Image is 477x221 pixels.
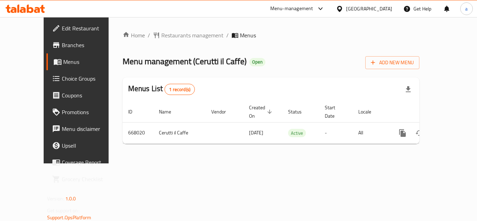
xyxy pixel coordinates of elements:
[159,108,180,116] span: Name
[46,120,123,137] a: Menu disclaimer
[226,31,229,39] li: /
[46,171,123,187] a: Grocery Checklist
[62,24,118,32] span: Edit Restaurant
[358,108,380,116] span: Locale
[249,103,274,120] span: Created On
[128,108,141,116] span: ID
[400,81,417,98] div: Export file
[123,31,420,39] nav: breadcrumb
[63,58,118,66] span: Menus
[46,20,123,37] a: Edit Restaurant
[46,87,123,104] a: Coupons
[249,59,265,65] span: Open
[394,125,411,141] button: more
[249,58,265,66] div: Open
[161,31,223,39] span: Restaurants management
[62,158,118,167] span: Coverage Report
[62,125,118,133] span: Menu disclaimer
[153,122,206,143] td: Cerutti il Caffe
[62,74,118,83] span: Choice Groups
[62,91,118,100] span: Coupons
[325,103,344,120] span: Start Date
[123,31,145,39] a: Home
[365,56,419,69] button: Add New Menu
[128,83,195,95] h2: Menus List
[47,194,64,203] span: Version:
[46,70,123,87] a: Choice Groups
[62,141,118,150] span: Upsell
[165,86,195,93] span: 1 record(s)
[123,122,153,143] td: 668020
[288,129,306,137] span: Active
[153,31,223,39] a: Restaurants management
[65,194,76,203] span: 1.0.0
[346,5,392,13] div: [GEOGRAPHIC_DATA]
[47,206,79,215] span: Get support on:
[62,41,118,49] span: Branches
[46,37,123,53] a: Branches
[46,53,123,70] a: Menus
[411,125,428,141] button: Change Status
[288,108,311,116] span: Status
[270,5,313,13] div: Menu-management
[211,108,235,116] span: Vendor
[249,128,263,137] span: [DATE]
[46,137,123,154] a: Upsell
[46,154,123,171] a: Coverage Report
[240,31,256,39] span: Menus
[123,53,247,69] span: Menu management ( Cerutti il Caffe )
[465,5,468,13] span: a
[319,122,353,143] td: -
[62,108,118,116] span: Promotions
[389,101,467,123] th: Actions
[46,104,123,120] a: Promotions
[123,101,467,144] table: enhanced table
[62,175,118,183] span: Grocery Checklist
[353,122,389,143] td: All
[148,31,150,39] li: /
[371,58,414,67] span: Add New Menu
[164,84,195,95] div: Total records count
